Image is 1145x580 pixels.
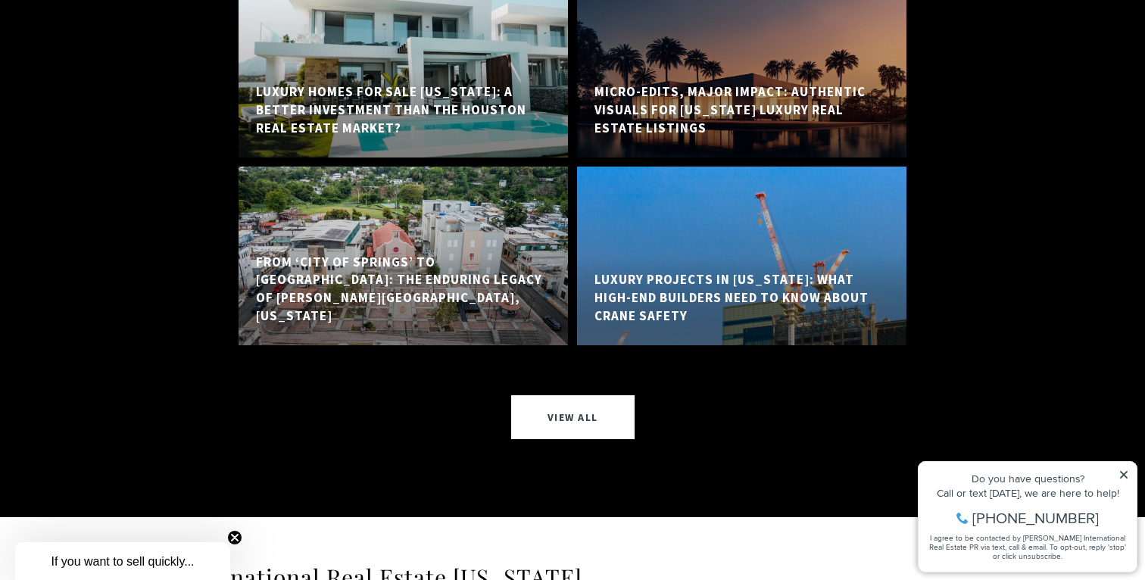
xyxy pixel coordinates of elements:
button: Close teaser [227,530,242,545]
a: From ‘City of Springs’ to Modern Sanctuary: The Enduring Legacy of Trujillo Alto, Puerto Rico Fro... [239,167,568,345]
h5: Luxury Homes for Sale [US_STATE]: A Better Investment Than the Houston Real Estate Market? [256,83,551,137]
span: I agree to be contacted by [PERSON_NAME] International Real Estate PR via text, call & email. To ... [19,93,216,122]
div: Call or text [DATE], we are here to help! [16,48,219,59]
span: [PHONE_NUMBER] [62,71,189,86]
div: If you want to sell quickly... Close teaser [15,542,230,580]
h5: Luxury Projects in [US_STATE]: What High-End Builders Need to Know About Crane Safety [594,271,889,325]
div: Do you have questions? [16,34,219,45]
a: crane building construction site Luxury Projects in [US_STATE]: What High-End Builders Need to Kn... [577,167,906,345]
h5: Micro-Edits, Major Impact: Authentic Visuals for [US_STATE] Luxury Real Estate Listings [594,83,889,137]
h5: From ‘City of Springs’ to [GEOGRAPHIC_DATA]: The Enduring Legacy of [PERSON_NAME][GEOGRAPHIC_DATA... [256,254,551,326]
span: If you want to sell quickly... [51,555,194,568]
a: View All [511,395,635,439]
